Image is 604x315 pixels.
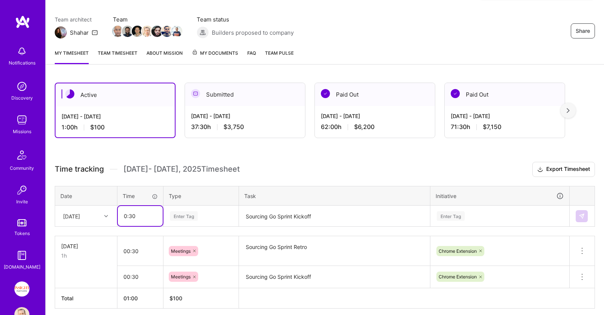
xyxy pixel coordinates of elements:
img: Builders proposed to company [197,26,209,38]
span: My Documents [192,49,238,57]
img: bell [14,44,29,59]
img: Team Member Avatar [161,26,173,37]
div: [DATE] [63,212,80,220]
div: 71:30 h [451,123,559,131]
div: [DOMAIN_NAME] [4,263,40,271]
div: 62:00 h [321,123,429,131]
span: $ 100 [169,295,182,301]
img: Submitted [191,89,200,98]
img: Paid Out [321,89,330,98]
img: right [567,108,570,113]
div: Paid Out [445,83,565,106]
a: Team Member Avatar [123,25,133,38]
th: Task [239,186,430,206]
span: Time tracking [55,164,104,174]
div: [DATE] - [DATE] [191,112,299,120]
input: HH:MM [117,241,163,261]
img: Team Member Avatar [151,26,163,37]
img: logo [15,15,30,29]
span: Team architect [55,15,98,23]
input: HH:MM [117,267,163,287]
div: 1h [61,252,111,260]
img: tokens [17,219,26,226]
span: Chrome Extension [439,248,477,254]
div: [DATE] - [DATE] [62,112,169,120]
a: Team Pulse [265,49,294,64]
div: Initiative [436,192,564,200]
a: My timesheet [55,49,89,64]
span: Builders proposed to company [212,29,294,37]
a: Team Member Avatar [142,25,152,38]
img: guide book [14,248,29,263]
i: icon Download [537,166,543,174]
span: $100 [90,123,105,131]
span: Share [576,27,590,35]
div: Shahar [70,29,89,37]
a: Insight Partners: Data & AI - Sourcing [12,281,31,297]
img: Team Member Avatar [132,26,143,37]
div: Enter Tag [437,210,465,222]
div: Paid Out [315,83,435,106]
div: Missions [13,128,31,135]
a: My Documents [192,49,238,64]
a: About Mission [146,49,183,64]
th: Total [55,288,117,308]
div: [DATE] - [DATE] [321,112,429,120]
i: icon Mail [92,29,98,35]
img: Invite [14,183,29,198]
div: Enter Tag [170,210,198,222]
input: HH:MM [118,206,163,226]
a: Team Member Avatar [113,25,123,38]
div: 1:00 h [62,123,169,131]
span: Team status [197,15,294,23]
div: Tokens [14,229,30,237]
a: Team Member Avatar [172,25,182,38]
span: $3,750 [223,123,244,131]
img: Paid Out [451,89,460,98]
img: Team Member Avatar [171,26,182,37]
div: Notifications [9,59,35,67]
th: 01:00 [117,288,163,308]
div: Active [55,83,175,106]
a: Team Member Avatar [152,25,162,38]
div: [DATE] [61,242,111,250]
span: [DATE] - [DATE] , 2025 Timesheet [123,164,240,174]
button: Share [571,23,595,38]
img: teamwork [14,112,29,128]
span: Chrome Extension [439,274,477,280]
img: Team Member Avatar [142,26,153,37]
a: Team Member Avatar [133,25,142,38]
span: $6,200 [354,123,374,131]
div: Community [10,164,34,172]
div: Discovery [11,94,33,102]
textarea: Sourcing Go Sprint Retro [240,237,429,265]
span: Meetings [171,274,191,280]
img: Insight Partners: Data & AI - Sourcing [14,281,29,297]
a: Team timesheet [98,49,137,64]
img: Team Member Avatar [112,26,123,37]
th: Type [163,186,239,206]
img: Team Architect [55,26,67,38]
textarea: Sourcing Go Sprint Kickoff [240,267,429,287]
div: [DATE] - [DATE] [451,112,559,120]
div: 37:30 h [191,123,299,131]
span: $7,150 [483,123,501,131]
th: Date [55,186,117,206]
span: Team [113,15,182,23]
img: Community [13,146,31,164]
img: Team Member Avatar [122,26,133,37]
div: Submitted [185,83,305,106]
span: Meetings [171,248,191,254]
a: FAQ [247,49,256,64]
img: Active [65,89,74,98]
a: Team Member Avatar [162,25,172,38]
img: discovery [14,79,29,94]
div: Time [123,192,158,200]
i: icon Chevron [104,214,108,218]
img: Submit [579,213,585,219]
div: Invite [16,198,28,206]
button: Export Timesheet [532,162,595,177]
span: Team Pulse [265,50,294,56]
